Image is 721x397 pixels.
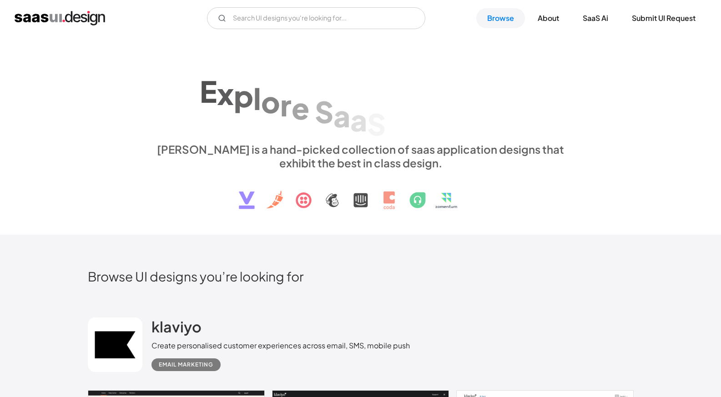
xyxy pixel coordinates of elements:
[315,94,333,129] div: S
[151,317,202,340] a: klaviyo
[350,102,367,137] div: a
[333,98,350,133] div: a
[159,359,213,370] div: Email Marketing
[207,7,425,29] form: Email Form
[234,78,253,113] div: p
[88,268,634,284] h2: Browse UI designs you’re looking for
[223,170,499,217] img: text, icon, saas logo
[280,87,292,122] div: r
[151,317,202,336] h2: klaviyo
[200,74,217,109] div: E
[261,84,280,119] div: o
[621,8,706,28] a: Submit UI Request
[151,142,570,170] div: [PERSON_NAME] is a hand-picked collection of saas application designs that exhibit the best in cl...
[292,90,309,126] div: e
[527,8,570,28] a: About
[476,8,525,28] a: Browse
[367,106,386,141] div: S
[15,11,105,25] a: home
[151,340,410,351] div: Create personalised customer experiences across email, SMS, mobile push
[207,7,425,29] input: Search UI designs you're looking for...
[151,63,570,133] h1: Explore SaaS UI design patterns & interactions.
[253,81,261,116] div: l
[217,76,234,111] div: x
[572,8,619,28] a: SaaS Ai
